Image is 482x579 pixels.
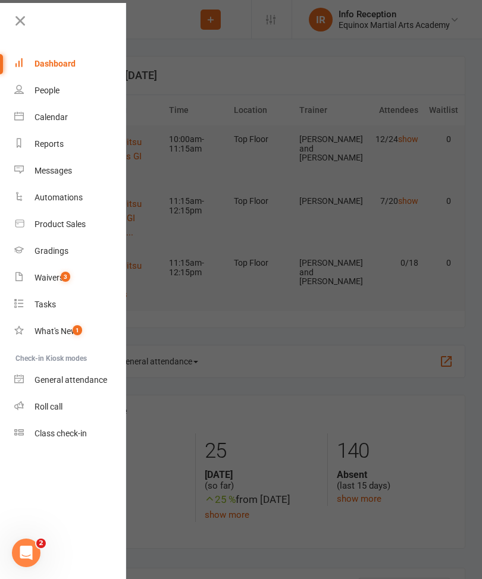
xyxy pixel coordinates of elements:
[14,211,127,238] a: Product Sales
[73,325,82,335] span: 1
[14,104,127,131] a: Calendar
[14,265,127,291] a: Waivers 3
[14,77,127,104] a: People
[35,59,76,68] div: Dashboard
[35,193,83,202] div: Automations
[14,184,127,211] a: Automations
[14,420,127,447] a: Class kiosk mode
[14,367,127,394] a: General attendance kiosk mode
[35,166,72,175] div: Messages
[14,51,127,77] a: Dashboard
[35,375,107,385] div: General attendance
[61,272,70,282] span: 3
[35,112,68,122] div: Calendar
[12,539,40,567] iframe: Intercom live chat
[35,139,64,149] div: Reports
[35,86,60,95] div: People
[35,219,86,229] div: Product Sales
[14,291,127,318] a: Tasks
[14,238,127,265] a: Gradings
[14,318,127,345] a: What's New1
[35,300,56,309] div: Tasks
[35,429,87,438] div: Class check-in
[35,326,77,336] div: What's New
[35,402,62,411] div: Roll call
[35,246,68,256] div: Gradings
[14,394,127,420] a: Roll call
[14,131,127,158] a: Reports
[14,158,127,184] a: Messages
[36,539,46,548] span: 2
[35,273,64,282] div: Waivers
